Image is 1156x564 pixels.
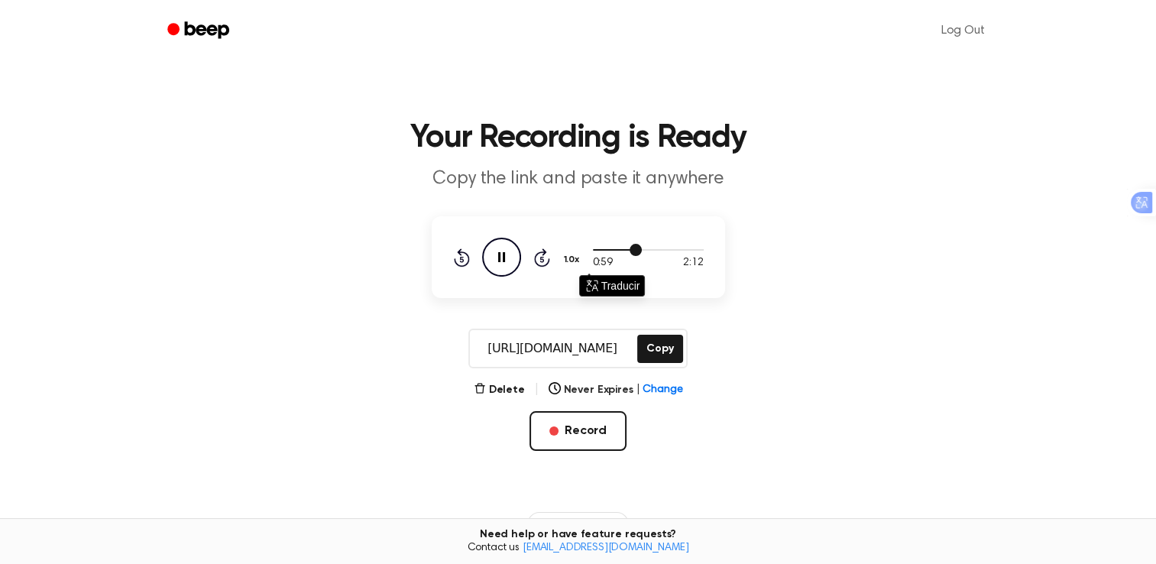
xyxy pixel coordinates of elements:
span: | [534,381,539,399]
span: 2:12 [683,255,703,271]
span: 0:59 [593,255,613,271]
button: 1.0x [562,247,585,273]
span: Contact us [9,542,1147,556]
a: [EMAIL_ADDRESS][DOMAIN_NAME] [523,543,689,553]
a: Beep [157,16,243,46]
span: | [636,382,640,398]
span: Change [643,382,682,398]
button: Delete [474,382,525,398]
h1: Your Recording is Ready [187,122,970,154]
p: Copy the link and paste it anywhere [285,167,872,192]
button: Never Expires|Change [549,382,683,398]
span: Recording History [549,517,618,531]
button: Copy [637,335,682,363]
a: Log Out [926,12,1000,49]
button: Recording History [527,512,628,536]
button: Record [529,411,627,451]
